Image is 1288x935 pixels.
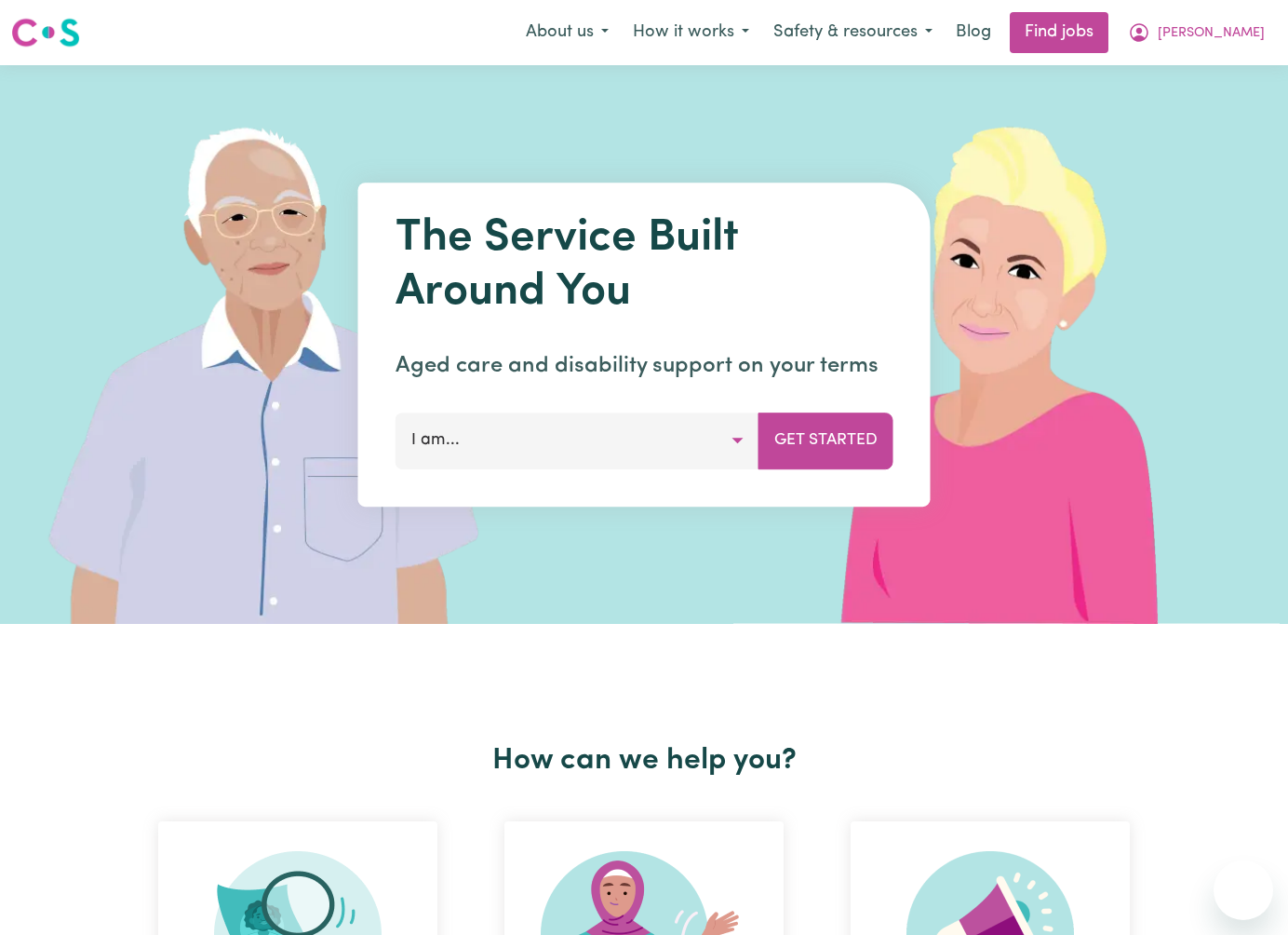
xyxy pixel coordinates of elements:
button: I am... [396,413,759,468]
img: Careseekers logo [11,16,80,49]
p: Aged care and disability support on your terms [396,349,893,383]
button: How it works [621,13,761,52]
a: Blog [945,12,1002,53]
button: Safety & resources [761,13,945,52]
button: Get Started [758,413,893,468]
button: About us [514,13,621,52]
a: Careseekers logo [11,11,80,54]
h2: How can we help you? [125,743,1163,779]
a: Find jobs [1010,12,1108,53]
button: My Account [1116,13,1277,52]
span: [PERSON_NAME] [1158,23,1265,44]
h1: The Service Built Around You [396,212,893,319]
iframe: Button to launch messaging window [1214,860,1273,920]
